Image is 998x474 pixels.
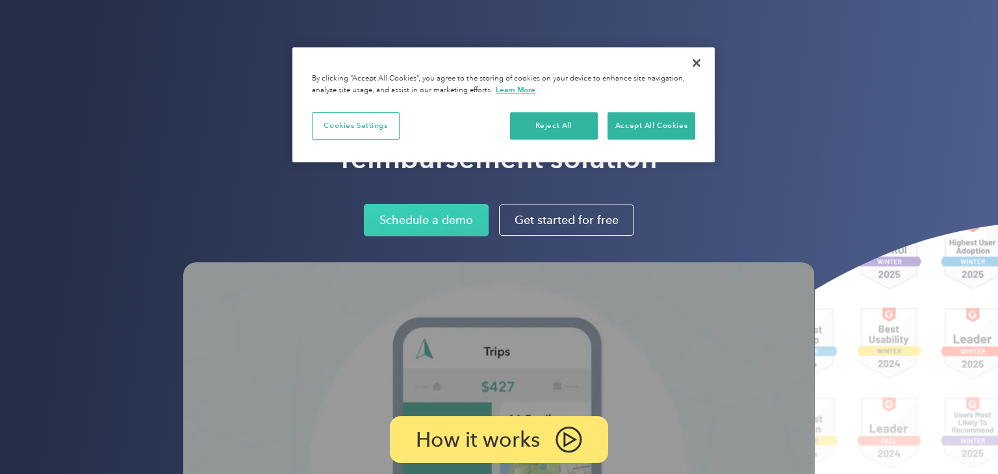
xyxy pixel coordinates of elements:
button: Close [682,49,711,77]
div: Privacy [292,47,715,162]
a: Get started for free [499,205,634,236]
a: Schedule a demo [364,204,489,236]
button: Reject All [510,112,598,140]
div: By clicking “Accept All Cookies”, you agree to the storing of cookies on your device to enhance s... [312,73,695,96]
a: More information about your privacy, opens in a new tab [496,85,535,94]
p: How it works [416,430,540,449]
button: Cookies Settings [312,112,400,140]
button: Accept All Cookies [608,112,695,140]
div: Cookie banner [292,47,715,162]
